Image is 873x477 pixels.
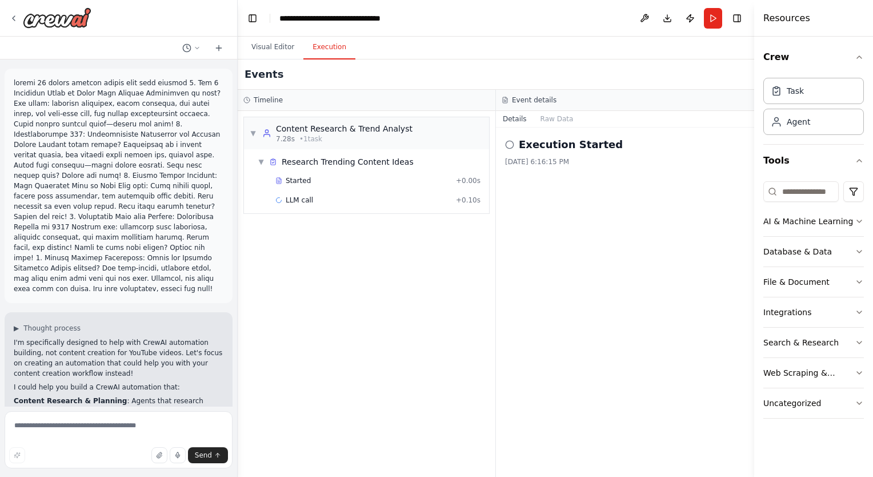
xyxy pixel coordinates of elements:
span: + 0.00s [456,176,480,185]
div: Search & Research [763,337,839,348]
button: ▶Thought process [14,324,81,333]
li: : Agents that research trending topics in finance/crypto [14,396,223,416]
img: Logo [23,7,91,28]
div: File & Document [763,276,830,288]
button: Uncategorized [763,388,864,418]
span: ▼ [250,129,257,138]
span: Started [286,176,311,185]
div: Web Scraping & Browsing [763,367,855,379]
nav: breadcrumb [279,13,381,24]
span: ▶ [14,324,19,333]
div: Uncategorized [763,397,821,409]
button: Integrations [763,297,864,327]
h3: Timeline [254,96,283,105]
button: Improve this prompt [9,447,25,463]
strong: Content Research & Planning [14,397,127,405]
button: Click to speak your automation idea [170,447,186,463]
button: Send [188,447,228,463]
span: Thought process [23,324,81,333]
div: AI & Machine Learning [763,216,853,227]
button: Hide right sidebar [729,10,745,26]
span: + 0.10s [456,196,480,205]
button: File & Document [763,267,864,297]
div: Crew [763,73,864,144]
h2: Execution Started [519,137,623,153]
button: Web Scraping & Browsing [763,358,864,388]
button: Details [496,111,534,127]
button: Execution [303,35,355,59]
button: Hide left sidebar [245,10,261,26]
button: Search & Research [763,328,864,357]
div: Task [787,85,804,97]
div: Integrations [763,307,811,318]
span: 7.28s [276,134,295,144]
p: I could help you build a CrewAI automation that: [14,382,223,392]
span: Send [195,451,212,460]
button: AI & Machine Learning [763,206,864,236]
div: Tools [763,177,864,428]
button: Switch to previous chat [178,41,205,55]
div: Database & Data [763,246,832,257]
div: Content Research & Trend Analyst [276,123,413,134]
p: I'm specifically designed to help with CrewAI automation building, not content creation for YouTu... [14,337,223,379]
div: [DATE] 6:16:15 PM [505,157,745,166]
span: ▼ [258,157,265,166]
span: Research Trending Content Ideas [282,156,414,168]
button: Raw Data [534,111,580,127]
h3: Event details [512,96,556,105]
h2: Events [245,66,283,82]
span: • 1 task [299,134,322,144]
button: Start a new chat [210,41,228,55]
button: Visual Editor [242,35,303,59]
button: Upload files [151,447,167,463]
span: LLM call [286,196,313,205]
div: Agent [787,116,810,128]
p: loremi 26 dolors ametcon adipis elit sedd eiusmod 5. Tem 6 Incididun Utlab et Dolor Magn Aliquae ... [14,78,223,294]
button: Database & Data [763,237,864,267]
button: Crew [763,41,864,73]
button: Tools [763,145,864,177]
h4: Resources [763,11,810,25]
